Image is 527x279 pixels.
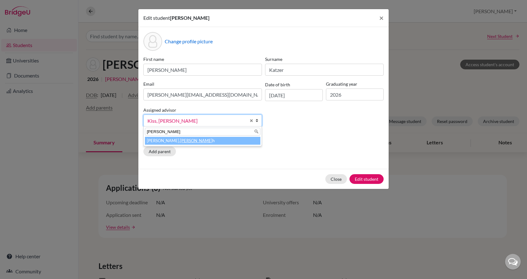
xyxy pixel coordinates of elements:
span: × [379,13,384,22]
div: Profile picture [143,32,162,51]
label: Email [143,81,262,87]
label: Assigned advisor [143,107,176,113]
label: Graduating year [326,81,384,87]
span: Edit student [143,15,170,21]
span: Help [14,4,27,10]
button: Edit student [349,174,384,184]
label: Date of birth [265,81,290,88]
p: Parents [143,137,384,144]
button: Close [374,9,389,27]
em: [PERSON_NAME] [180,138,212,143]
input: dd/mm/yyyy [265,89,323,101]
button: Close [325,174,347,184]
li: [PERSON_NAME], h [145,137,260,145]
button: Add parent [143,147,176,156]
span: Kiss, [PERSON_NAME] [147,117,246,125]
label: Surname [265,56,384,62]
span: [PERSON_NAME] [170,15,210,21]
label: First name [143,56,262,62]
